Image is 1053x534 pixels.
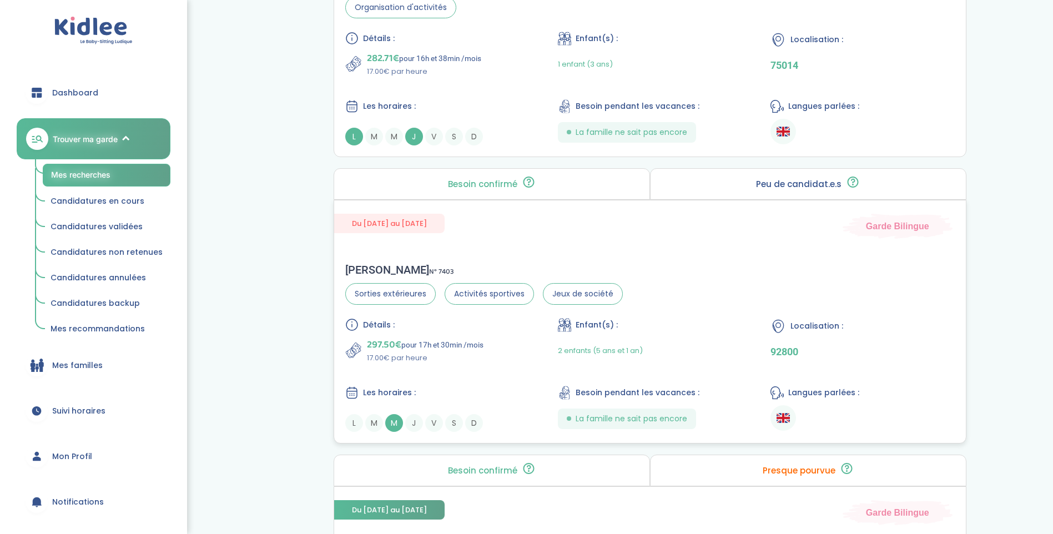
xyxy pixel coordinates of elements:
[52,496,104,508] span: Notifications
[866,506,929,518] span: Garde Bilingue
[790,320,843,332] span: Localisation :
[770,59,954,71] p: 75014
[43,293,170,314] a: Candidatures backup
[425,128,443,145] span: V
[43,216,170,238] a: Candidatures validées
[52,451,92,462] span: Mon Profil
[345,128,363,145] span: L
[345,414,363,432] span: L
[448,466,517,475] p: Besoin confirmé
[576,387,699,399] span: Besoin pendant les vacances :
[367,337,483,352] p: pour 17h et 30min /mois
[543,283,623,305] span: Jeux de société
[777,411,790,425] img: Anglais
[576,33,618,44] span: Enfant(s) :
[465,128,483,145] span: D
[367,66,481,77] p: 17.00€ par heure
[429,266,454,278] span: N° 7403
[51,195,144,206] span: Candidatures en cours
[43,242,170,263] a: Candidatures non retenues
[363,387,416,399] span: Les horaires :
[367,352,483,364] p: 17.00€ par heure
[17,118,170,159] a: Trouver ma garde
[51,298,140,309] span: Candidatures backup
[17,345,170,385] a: Mes familles
[576,127,687,138] span: La famille ne sait pas encore
[576,413,687,425] span: La famille ne sait pas encore
[17,436,170,476] a: Mon Profil
[363,100,416,112] span: Les horaires :
[53,133,118,145] span: Trouver ma garde
[367,51,481,66] p: pour 16h et 38min /mois
[365,414,383,432] span: M
[790,34,843,46] span: Localisation :
[558,345,643,356] span: 2 enfants (5 ans et 1 an)
[445,283,534,305] span: Activités sportives
[363,319,395,331] span: Détails :
[405,128,423,145] span: J
[365,128,383,145] span: M
[367,337,401,352] span: 297.50€
[385,414,403,432] span: M
[43,191,170,212] a: Candidatures en cours
[448,180,517,189] p: Besoin confirmé
[576,100,699,112] span: Besoin pendant les vacances :
[345,283,436,305] span: Sorties extérieures
[405,414,423,432] span: J
[43,268,170,289] a: Candidatures annulées
[17,482,170,522] a: Notifications
[770,346,954,357] p: 92800
[334,500,445,520] span: Du [DATE] au [DATE]
[43,319,170,340] a: Mes recommandations
[763,466,835,475] p: Presque pourvue
[51,323,145,334] span: Mes recommandations
[866,220,929,232] span: Garde Bilingue
[51,170,110,179] span: Mes recherches
[385,128,403,145] span: M
[788,100,859,112] span: Langues parlées :
[445,414,463,432] span: S
[17,391,170,431] a: Suivi horaires
[51,246,163,258] span: Candidatures non retenues
[51,272,146,283] span: Candidatures annulées
[576,319,618,331] span: Enfant(s) :
[43,164,170,187] a: Mes recherches
[788,387,859,399] span: Langues parlées :
[345,263,623,276] div: [PERSON_NAME]
[17,73,170,113] a: Dashboard
[425,414,443,432] span: V
[52,405,105,417] span: Suivi horaires
[52,360,103,371] span: Mes familles
[756,180,842,189] p: Peu de candidat.e.s
[54,17,133,45] img: logo.svg
[777,125,790,138] img: Anglais
[363,33,395,44] span: Détails :
[465,414,483,432] span: D
[558,59,613,69] span: 1 enfant (3 ans)
[445,128,463,145] span: S
[52,87,98,99] span: Dashboard
[51,221,143,232] span: Candidatures validées
[367,51,399,66] span: 282.71€
[334,214,445,233] span: Du [DATE] au [DATE]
